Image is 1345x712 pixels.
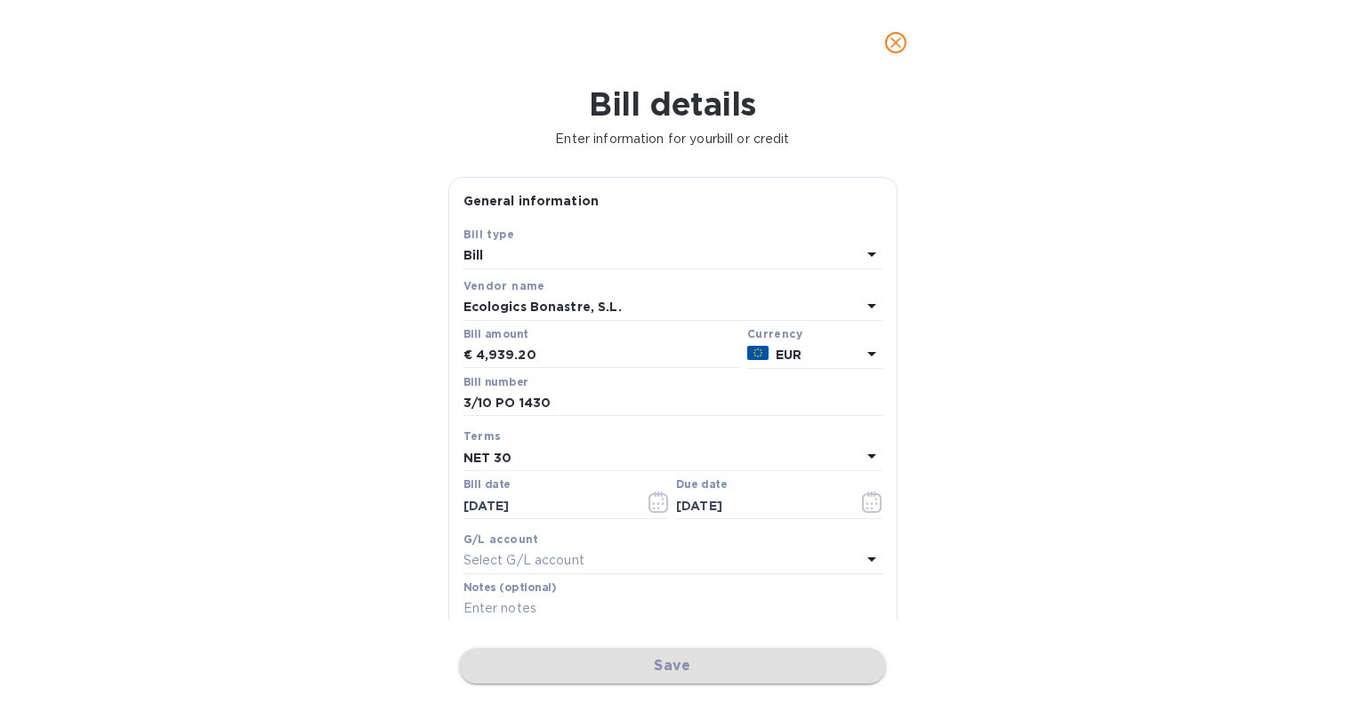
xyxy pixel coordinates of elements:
[676,492,844,519] input: Due date
[463,451,512,465] b: NET 30
[463,279,545,292] b: Vendor name
[463,377,528,388] label: Bill number
[463,492,632,519] input: Select date
[463,300,622,314] b: Ecologics Bonastre, S.L.
[463,429,502,443] b: Terms
[776,348,801,362] b: EUR
[463,342,476,369] div: €
[463,596,882,622] input: Enter notes
[14,130,1331,148] p: Enter information for your bill or credit
[463,551,584,570] p: Select G/L account
[676,480,727,491] label: Due date
[14,85,1331,123] h1: Bill details
[463,582,557,593] label: Notes (optional)
[463,228,515,241] b: Bill type
[463,480,511,491] label: Bill date
[476,342,740,369] input: € Enter bill amount
[463,532,539,546] b: G/L account
[463,194,600,208] b: General information
[747,327,802,340] b: Currency
[463,390,882,417] input: Enter bill number
[463,248,484,262] b: Bill
[463,329,528,340] label: Bill amount
[874,21,917,64] button: close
